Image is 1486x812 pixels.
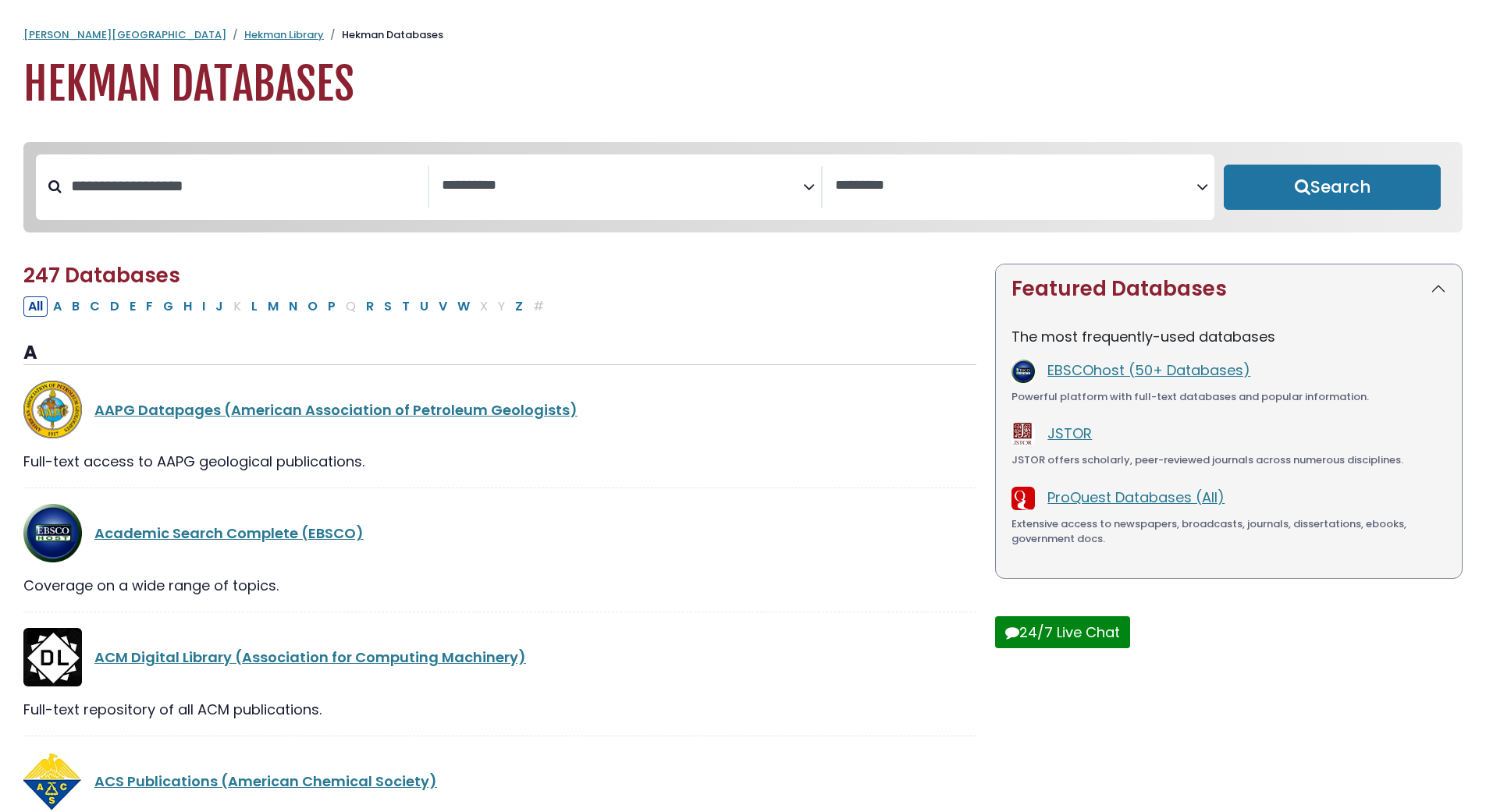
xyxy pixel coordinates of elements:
p: The most frequently-used databases [1011,326,1446,347]
button: Filter Results E [125,296,140,317]
a: ACS Publications (American Chemical Society) [94,771,437,791]
button: Filter Results D [105,296,124,317]
h3: A [23,342,976,365]
a: ProQuest Databases (All) [1047,488,1225,507]
div: Full-text repository of all ACM publications. [23,699,976,720]
button: Filter Results N [284,296,302,317]
button: Filter Results G [158,296,178,317]
button: Filter Results I [197,296,210,317]
button: Filter Results B [67,296,84,317]
button: Filter Results S [379,296,396,317]
textarea: Search [442,178,803,194]
button: Filter Results F [141,296,158,317]
h1: Hekman Databases [23,59,1463,111]
a: AAPG Datapages (American Association of Petroleum Geologists) [94,400,578,420]
span: 247 Databases [23,261,180,289]
a: Hekman Library [244,27,324,42]
li: Hekman Databases [324,27,443,43]
button: Filter Results T [397,296,414,317]
button: All [23,296,48,317]
nav: Search filters [23,142,1463,232]
button: Featured Databases [996,264,1462,314]
div: Powerful platform with full-text databases and popular information. [1011,389,1446,405]
button: Filter Results Z [510,296,528,317]
button: Filter Results V [434,296,452,317]
a: EBSCOhost (50+ Databases) [1047,360,1250,380]
input: Search database by title or keyword [62,173,428,199]
button: Filter Results U [415,296,433,317]
div: Extensive access to newspapers, broadcasts, journals, dissertations, ebooks, government docs. [1011,516,1446,547]
button: Submit for Search Results [1224,165,1441,210]
div: JSTOR offers scholarly, peer-reviewed journals across numerous disciplines. [1011,452,1446,468]
button: Filter Results P [323,296,340,317]
div: Coverage on a wide range of topics. [23,575,976,596]
button: Filter Results R [361,296,379,317]
button: Filter Results L [247,296,262,317]
a: [PERSON_NAME][GEOGRAPHIC_DATA] [23,27,226,42]
button: Filter Results J [211,296,228,317]
div: Full-text access to AAPG geological publications. [23,451,976,472]
a: Academic Search Complete (EBSCO) [94,523,364,543]
button: 24/7 Live Chat [995,616,1130,648]
button: Filter Results C [85,296,105,317]
div: Alpha-list to filter by first letter of database name [23,296,550,315]
button: Filter Results M [263,296,283,317]
a: ACM Digital Library (Association for Computing Machinery) [94,647,526,667]
button: Filter Results H [179,296,197,317]
button: Filter Results O [303,296,322,317]
a: JSTOR [1047,424,1092,443]
button: Filter Results W [453,296,475,317]
nav: breadcrumb [23,27,1463,43]
textarea: Search [835,178,1196,194]
button: Filter Results A [48,296,66,317]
